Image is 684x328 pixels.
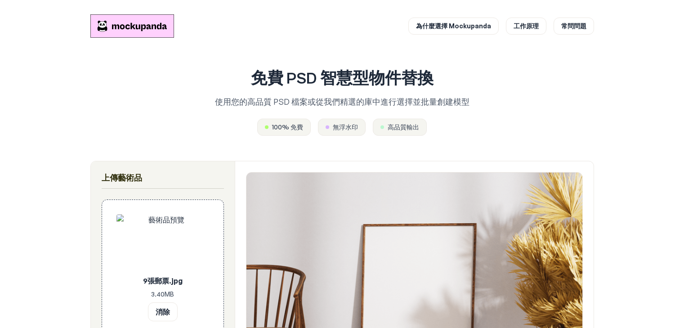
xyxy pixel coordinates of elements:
font: 免費 PSD 智慧型物件替換 [251,70,434,88]
font: 為什麼選擇 Mockupanda [416,22,491,30]
font: 消除 [156,307,170,316]
a: 常問問題 [554,18,594,35]
a: 為什麼選擇 Mockupanda [408,18,499,35]
font: 常問問題 [561,22,586,30]
font: 100% 免費 [272,123,303,131]
font: MB [165,290,174,298]
font: 9張郵票.jpg [143,276,183,285]
font: 高品質輸出 [388,123,419,131]
font: 3.40 [151,290,165,298]
a: 工作原理 [506,18,546,35]
button: 消除 [148,302,178,321]
a: Mockupanda主頁 [90,14,174,38]
font: 使用您的高品質 PSD 檔案或從我們精選的庫中進行選擇並批量創建模型 [215,97,469,106]
font: 無浮水印 [333,123,358,131]
img: 藝術品預覽 [116,214,209,272]
font: 工作原理 [514,22,539,30]
img: Mockupanda [90,14,174,38]
font: 上傳藝術品 [102,173,142,183]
